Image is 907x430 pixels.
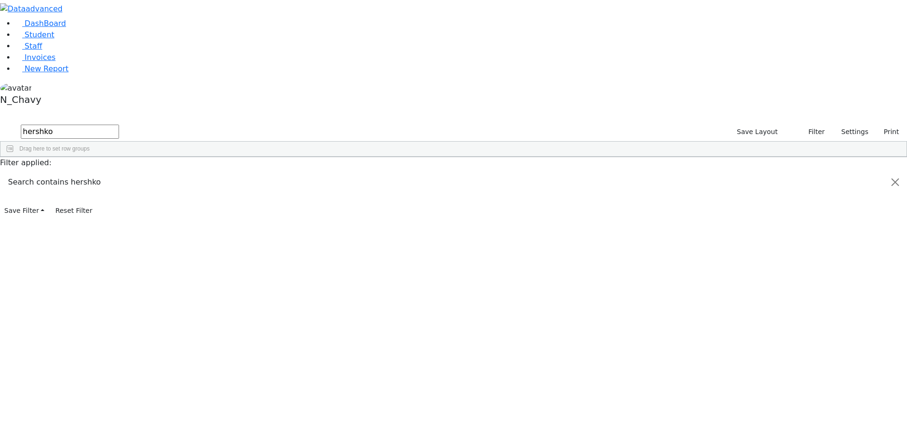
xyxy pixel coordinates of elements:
span: DashBoard [25,19,66,28]
a: Invoices [15,53,56,62]
span: New Report [25,64,68,73]
button: Settings [829,125,873,139]
span: Invoices [25,53,56,62]
button: Filter [796,125,829,139]
a: DashBoard [15,19,66,28]
button: Print [873,125,903,139]
span: Drag here to set row groups [19,145,90,152]
a: New Report [15,64,68,73]
span: Staff [25,42,42,51]
a: Staff [15,42,42,51]
button: Close [884,169,907,195]
span: Student [25,30,54,39]
a: Student [15,30,54,39]
button: Save Layout [733,125,782,139]
button: Reset Filter [51,203,96,218]
input: Search [21,125,119,139]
